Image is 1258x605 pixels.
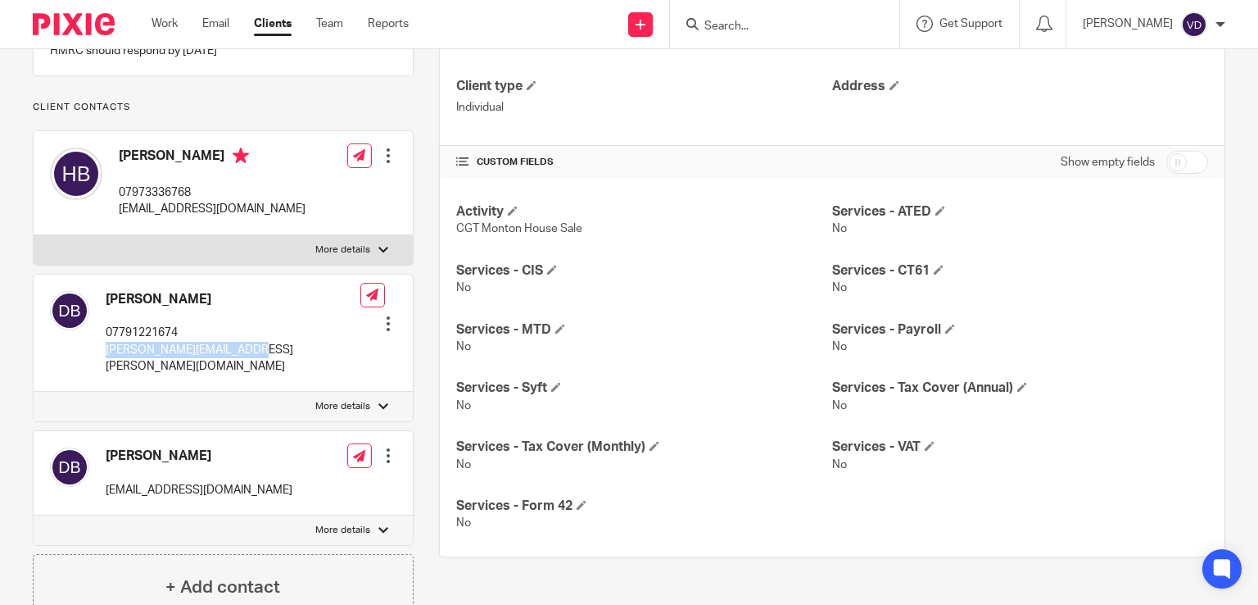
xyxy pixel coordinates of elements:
[106,342,360,375] p: [PERSON_NAME][EMAIL_ADDRESS][PERSON_NAME][DOMAIN_NAME]
[106,325,360,341] p: 07791221674
[456,517,471,529] span: No
[456,321,832,339] h4: Services - MTD
[832,459,847,471] span: No
[50,291,89,330] img: svg%3E
[315,524,370,537] p: More details
[50,448,89,487] img: svg%3E
[165,575,280,600] h4: + Add contact
[832,282,847,293] span: No
[456,439,832,456] h4: Services - Tax Cover (Monthly)
[832,400,847,412] span: No
[315,400,370,413] p: More details
[456,223,582,234] span: CGT Monton House Sale
[832,223,847,234] span: No
[939,18,1002,30] span: Get Support
[456,156,832,169] h4: CUSTOM FIELDS
[368,16,409,32] a: Reports
[456,380,832,397] h4: Services - Syft
[456,78,832,95] h4: Client type
[315,243,370,257] p: More details
[832,439,1208,456] h4: Services - VAT
[456,498,832,515] h4: Services - Form 42
[456,99,832,116] p: Individual
[50,148,102,200] img: svg%3E
[832,262,1208,280] h4: Services - CT61
[152,16,178,32] a: Work
[832,341,847,353] span: No
[106,482,292,498] p: [EMAIL_ADDRESS][DOMAIN_NAME]
[832,78,1208,95] h4: Address
[456,282,471,293] span: No
[119,201,305,217] p: [EMAIL_ADDRESS][DOMAIN_NAME]
[832,380,1208,397] h4: Services - Tax Cover (Annual)
[703,20,850,34] input: Search
[456,400,471,412] span: No
[832,203,1208,221] h4: Services - ATED
[456,262,832,280] h4: Services - CIS
[106,448,292,465] h4: [PERSON_NAME]
[456,203,832,221] h4: Activity
[1181,11,1207,38] img: svg%3E
[33,13,115,35] img: Pixie
[456,459,471,471] span: No
[233,148,249,164] i: Primary
[33,101,414,114] p: Client contacts
[254,16,292,32] a: Clients
[832,321,1208,339] h4: Services - Payroll
[119,148,305,168] h4: [PERSON_NAME]
[1061,154,1155,171] label: Show empty fields
[456,341,471,353] span: No
[1083,16,1173,32] p: [PERSON_NAME]
[106,291,360,308] h4: [PERSON_NAME]
[202,16,229,32] a: Email
[119,184,305,201] p: 07973336768
[316,16,343,32] a: Team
